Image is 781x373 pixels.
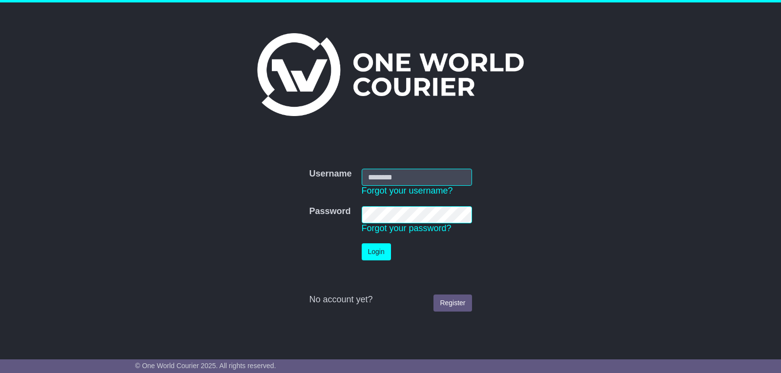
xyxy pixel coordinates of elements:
[309,169,351,179] label: Username
[362,243,391,260] button: Login
[257,33,524,116] img: One World
[309,206,350,217] label: Password
[309,294,472,305] div: No account yet?
[362,223,452,233] a: Forgot your password?
[135,362,276,370] span: © One World Courier 2025. All rights reserved.
[362,186,453,196] a: Forgot your username?
[433,294,472,312] a: Register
